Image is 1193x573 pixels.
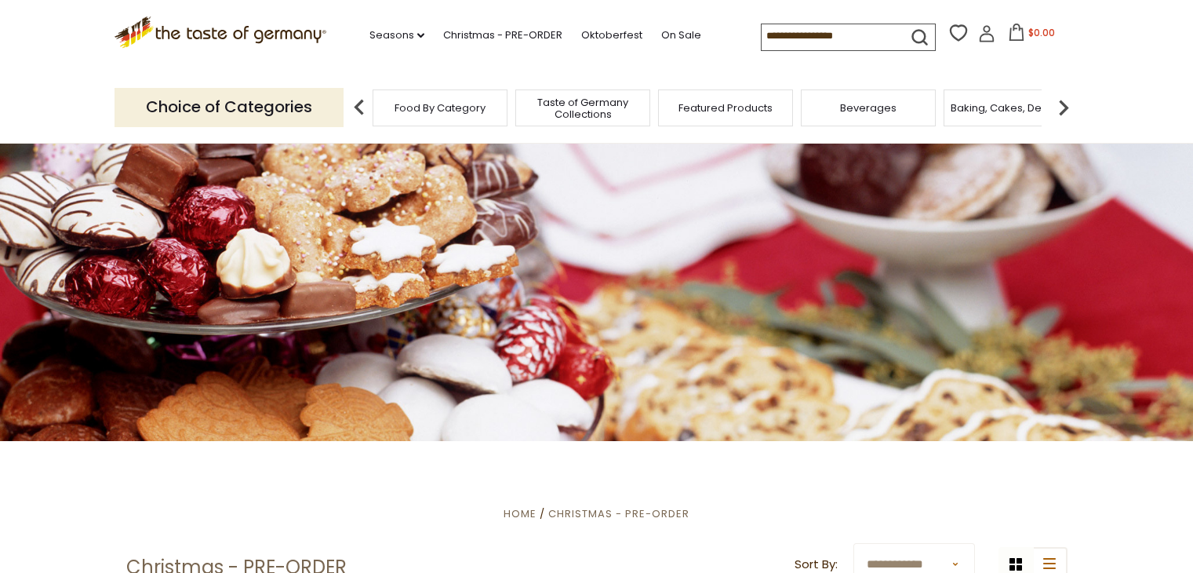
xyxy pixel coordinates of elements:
a: Oktoberfest [581,27,642,44]
a: Christmas - PRE-ORDER [548,506,689,521]
a: On Sale [661,27,701,44]
img: previous arrow [344,92,375,123]
a: Taste of Germany Collections [520,97,646,120]
a: Christmas - PRE-ORDER [443,27,562,44]
button: $0.00 [998,24,1065,47]
a: Home [504,506,536,521]
a: Baking, Cakes, Desserts [951,102,1072,114]
a: Beverages [840,102,897,114]
p: Choice of Categories [115,88,344,126]
img: next arrow [1048,92,1079,123]
a: Seasons [369,27,424,44]
a: Featured Products [678,102,773,114]
span: $0.00 [1028,26,1055,39]
a: Food By Category [395,102,486,114]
